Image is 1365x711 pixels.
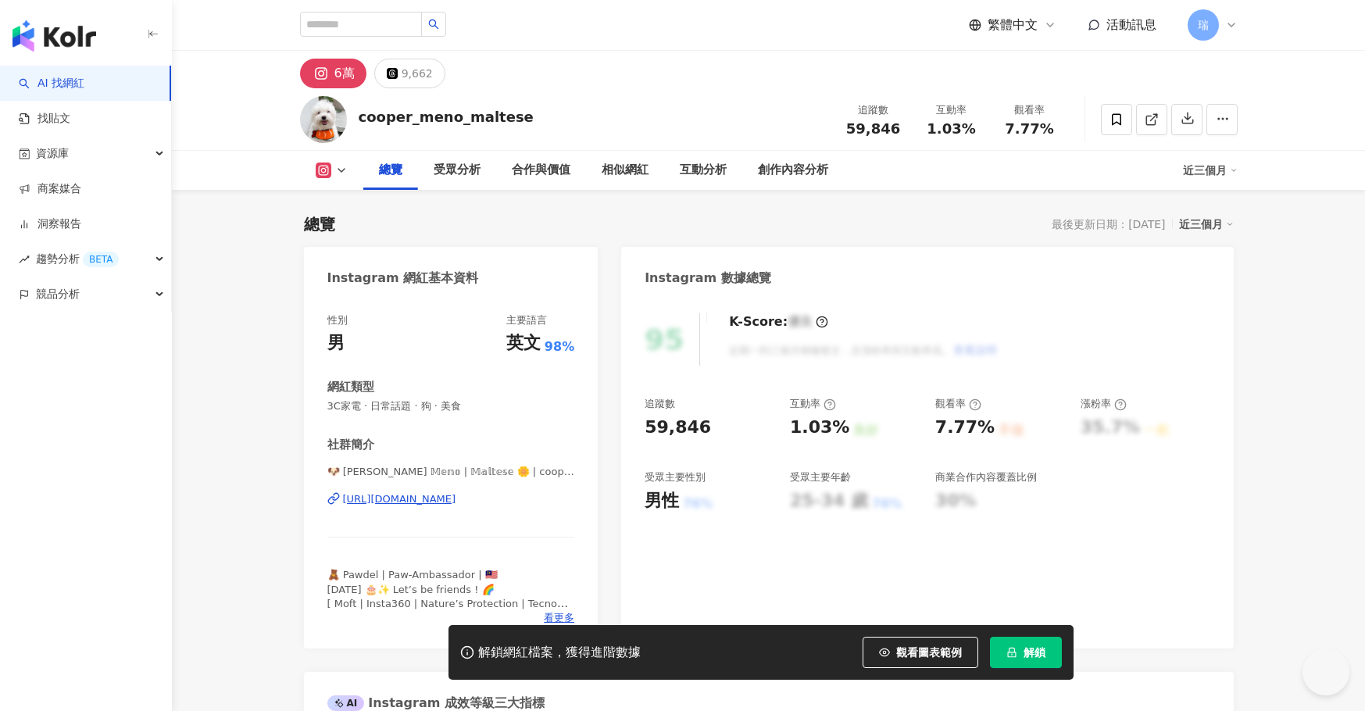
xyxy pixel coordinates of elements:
[13,20,96,52] img: logo
[545,338,574,355] span: 98%
[343,492,456,506] div: [URL][DOMAIN_NAME]
[990,637,1062,668] button: 解鎖
[896,646,962,659] span: 觀看圖表範例
[19,111,70,127] a: 找貼文
[327,695,365,711] div: AI
[1106,17,1156,32] span: 活動訊息
[544,611,574,625] span: 看更多
[790,416,849,440] div: 1.03%
[1000,102,1059,118] div: 觀看率
[327,270,479,287] div: Instagram 網紅基本資料
[327,331,345,355] div: 男
[478,645,641,661] div: 解鎖網紅檔案，獲得進階數據
[846,120,900,137] span: 59,846
[790,470,851,484] div: 受眾主要年齡
[680,161,727,180] div: 互動分析
[1179,214,1234,234] div: 近三個月
[645,489,679,513] div: 男性
[19,254,30,265] span: rise
[327,313,348,327] div: 性別
[334,63,355,84] div: 6萬
[512,161,570,180] div: 合作與價值
[36,241,119,277] span: 趨勢分析
[927,121,975,137] span: 1.03%
[1183,158,1238,183] div: 近三個月
[434,161,481,180] div: 受眾分析
[379,161,402,180] div: 總覽
[935,416,995,440] div: 7.77%
[327,569,568,623] span: 🧸 Pawdel | Paw-Ambassador | 🇲🇾 [DATE] 🎂✨ Let’s be friends ! 🌈 [ Moft | Insta360 | Nature’s Protec...
[645,416,711,440] div: 59,846
[988,16,1038,34] span: 繁體中文
[19,181,81,197] a: 商案媒合
[729,313,828,330] div: K-Score :
[19,216,81,232] a: 洞察報告
[36,277,80,312] span: 競品分析
[304,213,335,235] div: 總覽
[645,470,706,484] div: 受眾主要性別
[1006,647,1017,658] span: lock
[645,270,771,287] div: Instagram 數據總覽
[1198,16,1209,34] span: 瑞
[844,102,903,118] div: 追蹤數
[1081,397,1127,411] div: 漲粉率
[359,107,534,127] div: cooper_meno_maltese
[1005,121,1053,137] span: 7.77%
[1052,218,1165,230] div: 最後更新日期：[DATE]
[327,399,575,413] span: 3C家電 · 日常話題 · 狗 · 美食
[1024,646,1045,659] span: 解鎖
[645,397,675,411] div: 追蹤數
[402,63,433,84] div: 9,662
[374,59,445,88] button: 9,662
[935,470,1037,484] div: 商業合作內容覆蓋比例
[602,161,649,180] div: 相似網紅
[758,161,828,180] div: 創作內容分析
[1302,660,1349,707] iframe: Toggle Customer Support
[19,76,84,91] a: searchAI 找網紅
[922,102,981,118] div: 互動率
[935,397,981,411] div: 觀看率
[863,637,978,668] button: 觀看圖表範例
[83,252,119,267] div: BETA
[36,136,69,171] span: 資源庫
[506,331,541,355] div: 英文
[790,397,836,411] div: 互動率
[327,492,575,506] a: [URL][DOMAIN_NAME]
[327,437,374,453] div: 社群簡介
[506,313,547,327] div: 主要語言
[300,96,347,143] img: KOL Avatar
[300,59,366,88] button: 6萬
[327,465,575,479] span: 🐶 [PERSON_NAME] 𝕄𝕖𝕟𝕠 | 𝕄𝕒𝕝𝕥𝕖𝕤𝕖 🌼 | cooper_meno_maltese
[428,19,439,30] span: search
[327,379,374,395] div: 網紅類型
